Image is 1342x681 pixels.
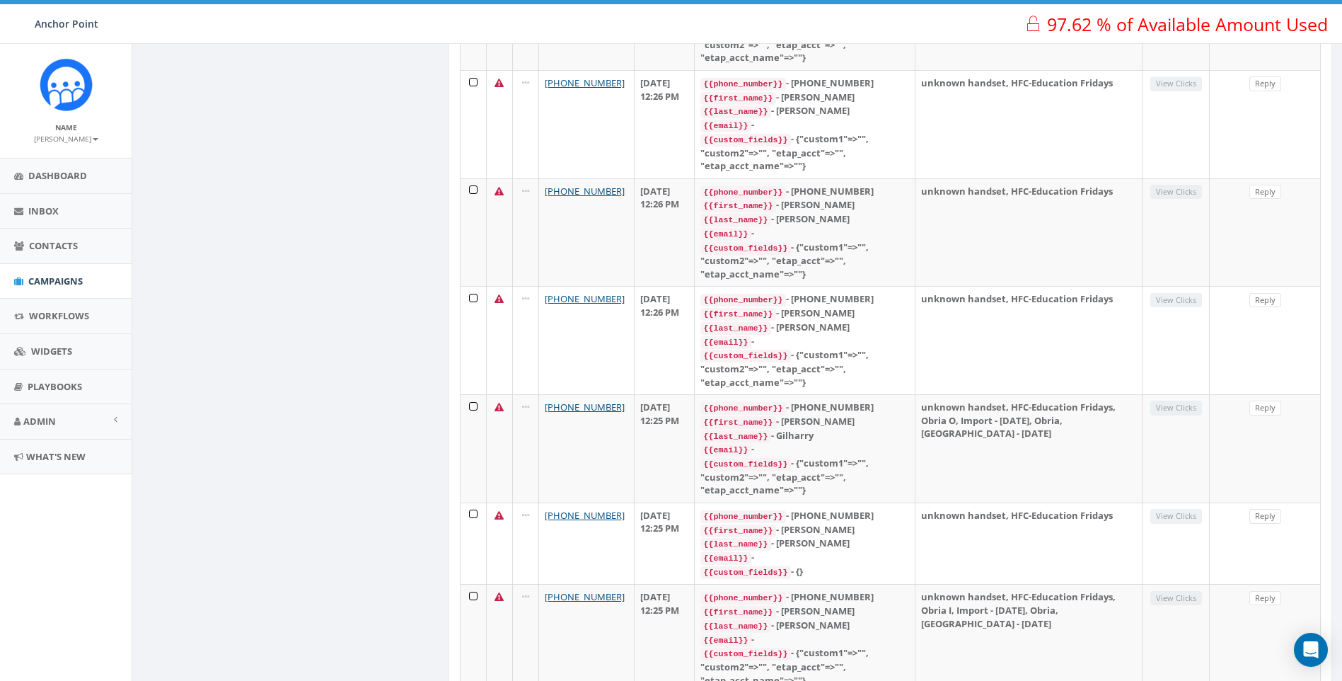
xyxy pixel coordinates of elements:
[1249,293,1281,308] a: Reply
[28,380,82,393] span: Playbooks
[700,307,908,321] div: - [PERSON_NAME]
[40,58,93,111] img: Rally_platform_Icon_1.png
[700,120,751,132] code: {{email}}
[26,450,86,463] span: What's New
[545,509,625,522] a: [PHONE_NUMBER]
[700,592,785,605] code: {{phone_number}}
[34,132,98,144] a: [PERSON_NAME]
[700,321,908,335] div: - [PERSON_NAME]
[700,24,908,64] div: - {"custom1"=>"", "custom2"=>"", "etap_acct"=>"", "etap_acct_name"=>""}
[915,503,1143,585] td: unknown handset, HFC-Education Fridays
[700,619,908,633] div: - [PERSON_NAME]
[700,308,775,321] code: {{first_name}}
[545,401,625,413] a: [PHONE_NUMBER]
[700,457,908,497] div: - {"custom1"=>"", "custom2"=>"", "etap_acct"=>"", "etap_acct_name"=>""}
[700,186,785,199] code: {{phone_number}}
[700,132,908,173] div: - {"custom1"=>"", "custom2"=>"", "etap_acct"=>"", "etap_acct_name"=>""}
[700,510,785,523] code: {{phone_number}}
[700,538,770,551] code: {{last_name}}
[1294,633,1328,667] div: Open Intercom Messenger
[28,205,59,217] span: Inbox
[700,214,770,227] code: {{last_name}}
[700,92,775,105] code: {{first_name}}
[700,241,908,281] div: - {"custom1"=>"", "custom2"=>"", "etap_acct"=>"", "etap_acct_name"=>""}
[700,134,790,147] code: {{custom_fields}}
[700,444,751,457] code: {{email}}
[700,416,775,429] code: {{first_name}}
[700,402,785,415] code: {{phone_number}}
[35,17,98,30] span: Anchor Point
[700,350,790,362] code: {{custom_fields}}
[700,292,908,307] div: - [PHONE_NUMBER]
[700,620,770,633] code: {{last_name}}
[1249,76,1281,91] a: Reply
[31,345,72,357] span: Widgets
[635,286,695,394] td: [DATE] 12:26 PM
[700,523,908,537] div: - [PERSON_NAME]
[700,429,908,443] div: - Gilharry
[700,590,908,605] div: - [PHONE_NUMBER]
[545,185,625,198] a: [PHONE_NUMBER]
[29,309,89,322] span: Workflows
[635,178,695,287] td: [DATE] 12:26 PM
[700,76,908,91] div: - [PHONE_NUMBER]
[700,118,908,132] div: -
[700,566,790,579] code: {{custom_fields}}
[1249,509,1281,524] a: Reply
[635,503,695,585] td: [DATE] 12:25 PM
[700,335,908,349] div: -
[34,134,98,144] small: [PERSON_NAME]
[55,122,77,132] small: Name
[28,275,83,287] span: Campaigns
[915,394,1143,503] td: unknown handset, HFC-Education Fridays, Obria O, Import - [DATE], Obria, [GEOGRAPHIC_DATA] - [DATE]
[700,415,908,429] div: - [PERSON_NAME]
[915,70,1143,178] td: unknown handset, HFC-Education Fridays
[915,178,1143,287] td: unknown handset, HFC-Education Fridays
[700,606,775,619] code: {{first_name}}
[700,185,908,199] div: - [PHONE_NUMBER]
[700,648,790,660] code: {{custom_fields}}
[700,634,751,647] code: {{email}}
[700,401,908,415] div: - [PHONE_NUMBER]
[700,105,770,118] code: {{last_name}}
[700,605,908,619] div: - [PERSON_NAME]
[700,552,751,565] code: {{email}}
[29,239,78,252] span: Contacts
[23,415,56,428] span: Admin
[700,565,908,579] div: - {}
[915,286,1143,394] td: unknown handset, HFC-Education Fridays
[635,394,695,503] td: [DATE] 12:25 PM
[635,70,695,178] td: [DATE] 12:26 PM
[700,294,785,307] code: {{phone_number}}
[545,76,625,89] a: [PHONE_NUMBER]
[700,537,908,551] div: - [PERSON_NAME]
[700,525,775,537] code: {{first_name}}
[700,228,751,241] code: {{email}}
[700,442,908,457] div: -
[700,322,770,335] code: {{last_name}}
[545,292,625,305] a: [PHONE_NUMBER]
[700,458,790,471] code: {{custom_fields}}
[700,78,785,91] code: {{phone_number}}
[700,551,908,565] div: -
[700,242,790,255] code: {{custom_fields}}
[700,91,908,105] div: - [PERSON_NAME]
[700,104,908,118] div: - [PERSON_NAME]
[700,336,751,349] code: {{email}}
[700,198,908,212] div: - [PERSON_NAME]
[545,590,625,603] a: [PHONE_NUMBER]
[700,509,908,523] div: - [PHONE_NUMBER]
[700,633,908,647] div: -
[28,169,87,182] span: Dashboard
[700,200,775,212] code: {{first_name}}
[700,227,908,241] div: -
[1249,591,1281,606] a: Reply
[1249,401,1281,416] a: Reply
[700,348,908,389] div: - {"custom1"=>"", "custom2"=>"", "etap_acct"=>"", "etap_acct_name"=>""}
[700,430,770,443] code: {{last_name}}
[1047,12,1328,36] span: 97.62 % of Available Amount Used
[1249,185,1281,200] a: Reply
[700,212,908,227] div: - [PERSON_NAME]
